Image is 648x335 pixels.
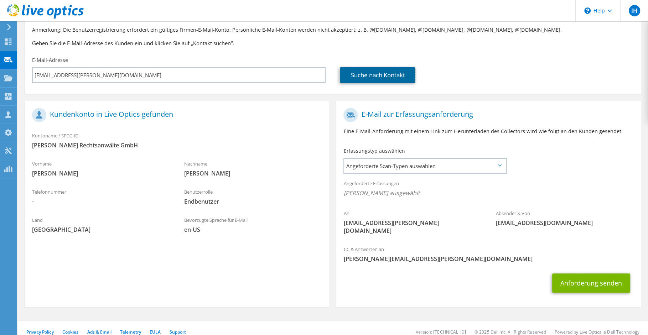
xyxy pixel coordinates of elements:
[32,169,170,177] span: [PERSON_NAME]
[343,189,633,197] span: [PERSON_NAME] ausgewählt
[336,176,641,202] div: Angeforderte Erfassungen
[343,147,405,155] label: Erfassungstyp auswählen
[489,206,641,230] div: Absender & Von
[177,156,329,181] div: Nachname
[32,26,634,34] p: Anmerkung: Die Benutzerregistrierung erfordert ein gültiges Firmen-E-Mail-Konto. Persönliche E-Ma...
[25,184,177,209] div: Telefonnummer
[343,255,633,263] span: [PERSON_NAME][EMAIL_ADDRESS][PERSON_NAME][DOMAIN_NAME]
[336,206,488,238] div: An
[32,226,170,234] span: [GEOGRAPHIC_DATA]
[25,128,329,153] div: Kontoname / SFDC-ID
[184,169,322,177] span: [PERSON_NAME]
[629,5,640,16] span: IH
[32,57,68,64] label: E-Mail-Adresse
[87,329,112,335] a: Ads & Email
[496,219,634,227] span: [EMAIL_ADDRESS][DOMAIN_NAME]
[62,329,79,335] a: Cookies
[169,329,186,335] a: Support
[177,213,329,237] div: Bevorzugte Sprache für E-Mail
[32,39,634,47] h3: Geben Sie die E-Mail-Adresse des Kunden ein und klicken Sie auf „Kontakt suchen“.
[25,213,177,237] div: Land
[26,329,54,335] a: Privacy Policy
[150,329,161,335] a: EULA
[344,159,506,173] span: Angeforderte Scan-Typen auswählen
[555,329,639,335] li: Powered by Live Optics, a Dell Technology
[177,184,329,209] div: Benutzerrolle
[343,127,633,135] p: Eine E-Mail-Anforderung mit einem Link zum Herunterladen des Collectors wird wie folgt an den Kun...
[552,273,630,293] button: Anforderung senden
[416,329,466,335] li: Version: [TECHNICAL_ID]
[120,329,141,335] a: Telemetry
[32,108,318,122] h1: Kundenkonto in Live Optics gefunden
[343,108,630,122] h1: E-Mail zur Erfassungsanforderung
[340,67,415,83] a: Suche nach Kontakt
[184,198,322,205] span: Endbenutzer
[32,198,170,205] span: -
[584,7,591,14] svg: \n
[343,219,481,235] span: [EMAIL_ADDRESS][PERSON_NAME][DOMAIN_NAME]
[25,156,177,181] div: Vorname
[336,242,641,266] div: CC & Antworten an
[32,141,322,149] span: [PERSON_NAME] Rechtsanwälte GmbH
[475,329,546,335] li: © 2025 Dell Inc. All Rights Reserved
[184,226,322,234] span: en-US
